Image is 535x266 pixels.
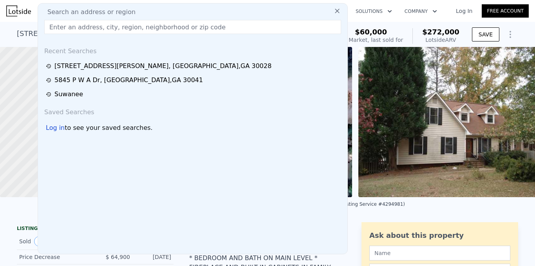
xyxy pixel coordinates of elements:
[106,254,130,260] span: $ 64,900
[46,123,65,133] div: Log in
[34,236,51,246] button: View historical data
[46,90,342,99] a: Suwanee
[41,40,344,59] div: Recent Searches
[46,75,342,85] a: 5845 P W A Dr, [GEOGRAPHIC_DATA],GA 30041
[369,246,510,261] input: Name
[44,20,341,34] input: Enter an address, city, region, neighborhood or zip code
[422,28,459,36] span: $272,000
[339,36,403,44] div: Off Market, last sold for
[349,4,398,18] button: Solutions
[136,253,171,261] div: [DATE]
[355,28,387,36] span: $60,000
[19,236,89,246] div: Sold
[446,7,482,15] a: Log In
[369,230,510,241] div: Ask about this property
[6,5,31,16] img: Lotside
[41,101,344,120] div: Saved Searches
[41,7,136,17] span: Search an address or region
[19,253,89,261] div: Price Decrease
[422,36,459,44] div: Lotside ARV
[17,28,174,39] div: [STREET_ADDRESS] , Douglasville , GA 30134
[65,123,152,133] span: to see your saved searches.
[54,61,271,71] div: [STREET_ADDRESS][PERSON_NAME] , [GEOGRAPHIC_DATA] , GA 30028
[17,225,174,233] div: LISTING & SALE HISTORY
[398,4,443,18] button: Company
[54,75,203,85] div: 5845 P W A Dr , [GEOGRAPHIC_DATA] , GA 30041
[502,27,518,42] button: Show Options
[472,27,499,41] button: SAVE
[482,4,529,18] a: Free Account
[46,61,342,71] a: [STREET_ADDRESS][PERSON_NAME], [GEOGRAPHIC_DATA],GA 30028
